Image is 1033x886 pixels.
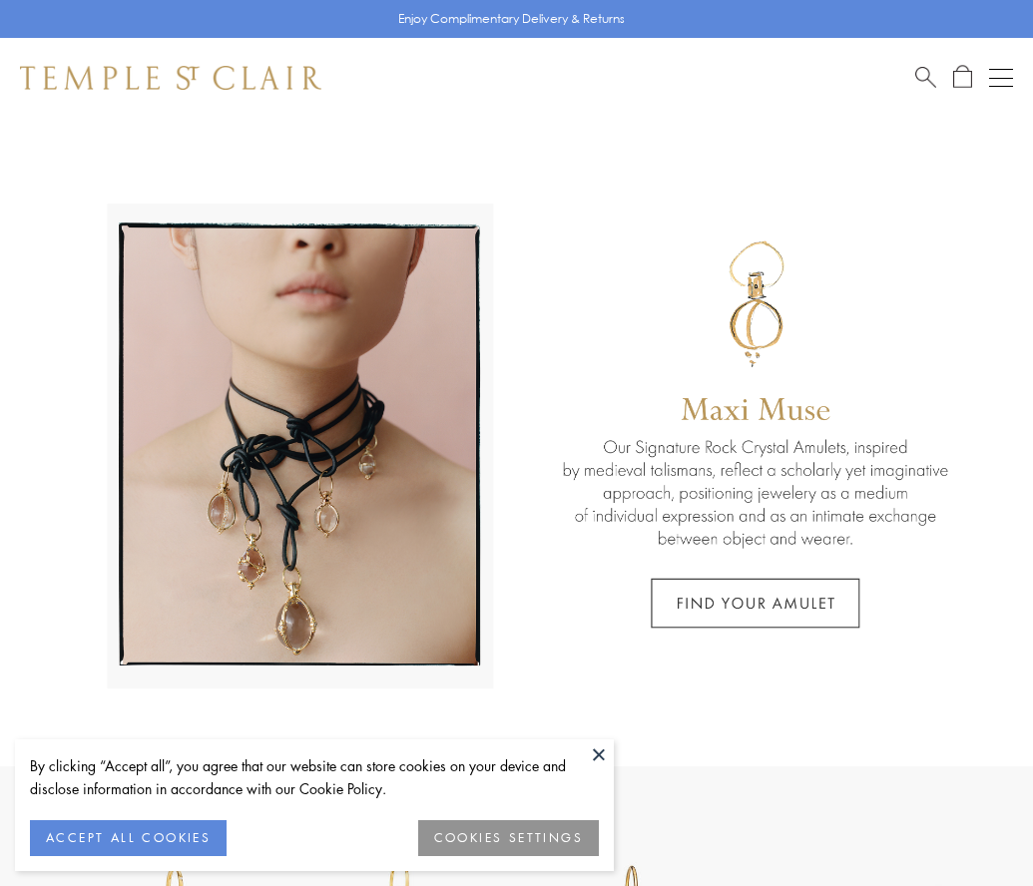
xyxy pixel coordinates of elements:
button: Open navigation [989,66,1013,90]
a: Open Shopping Bag [953,65,972,90]
div: By clicking “Accept all”, you agree that our website can store cookies on your device and disclos... [30,754,599,800]
a: Search [915,65,936,90]
button: COOKIES SETTINGS [418,820,599,856]
p: Enjoy Complimentary Delivery & Returns [398,9,625,29]
button: ACCEPT ALL COOKIES [30,820,227,856]
img: Temple St. Clair [20,66,321,90]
